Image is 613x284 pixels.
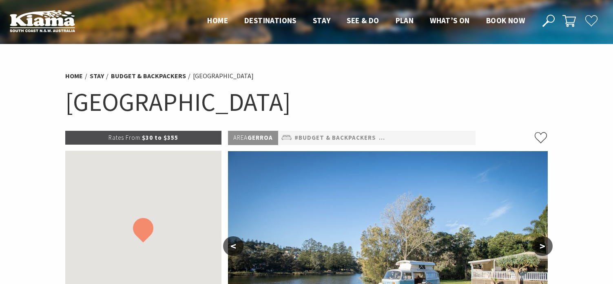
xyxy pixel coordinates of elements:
[90,72,104,80] a: Stay
[223,236,243,256] button: <
[228,131,278,145] p: Gerroa
[65,86,548,119] h1: [GEOGRAPHIC_DATA]
[347,15,379,25] span: See & Do
[111,72,186,80] a: Budget & backpackers
[313,15,331,25] span: Stay
[65,131,222,145] p: $30 to $355
[486,15,525,25] span: Book now
[244,15,297,25] span: Destinations
[207,15,228,25] span: Home
[379,133,468,143] a: #Camping & Holiday Parks
[471,133,508,143] a: #Cottages
[294,133,376,143] a: #Budget & backpackers
[430,15,470,25] span: What’s On
[532,236,553,256] button: >
[199,14,533,28] nav: Main Menu
[193,71,254,81] li: [GEOGRAPHIC_DATA]
[108,134,142,141] span: Rates From:
[65,72,83,80] a: Home
[396,15,414,25] span: Plan
[233,134,248,141] span: Area
[10,10,75,32] img: Kiama Logo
